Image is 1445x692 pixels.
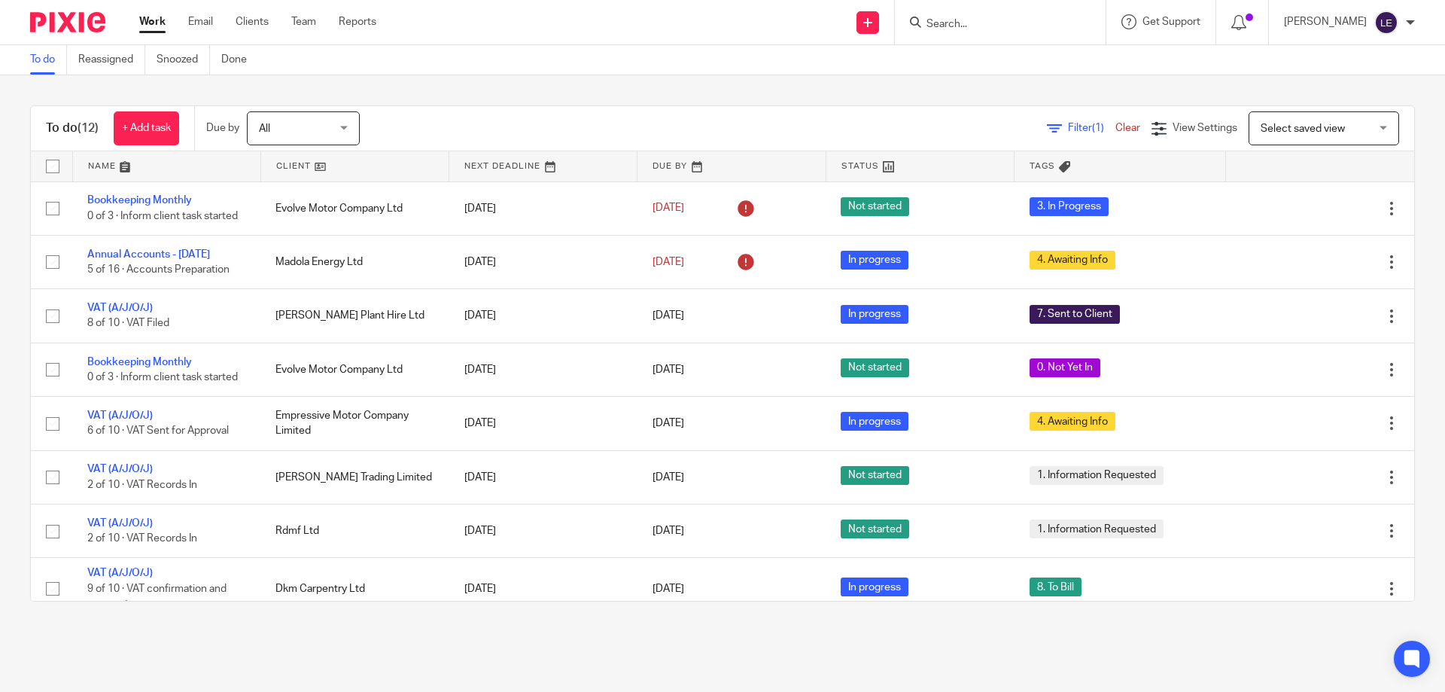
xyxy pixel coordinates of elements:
span: [DATE] [653,526,684,536]
input: Search [925,18,1060,32]
span: 0 of 3 · Inform client task started [87,211,238,221]
a: VAT (A/J/O/J) [87,464,153,474]
span: 7. Sent to Client [1030,305,1120,324]
p: [PERSON_NAME] [1284,14,1367,29]
span: 2 of 10 · VAT Records In [87,533,197,544]
span: Not started [841,520,909,538]
td: [DATE] [449,397,637,450]
span: Get Support [1142,17,1200,27]
td: Empressive Motor Company Limited [260,397,449,450]
span: [DATE] [653,584,684,594]
a: Work [139,14,166,29]
td: Evolve Motor Company Ltd [260,181,449,235]
span: 3. In Progress [1030,197,1109,216]
span: 1. Information Requested [1030,520,1164,538]
a: VAT (A/J/O/J) [87,568,153,578]
span: In progress [841,305,908,324]
a: Bookkeeping Monthly [87,357,192,367]
span: Not started [841,466,909,485]
td: Madola Energy Ltd [260,235,449,288]
td: Rdmf Ltd [260,505,449,558]
td: [DATE] [449,181,637,235]
img: svg%3E [1374,11,1398,35]
a: + Add task [114,111,179,145]
td: [PERSON_NAME] Trading Limited [260,450,449,504]
a: VAT (A/J/O/J) [87,303,153,313]
span: 6 of 10 · VAT Sent for Approval [87,426,229,437]
a: Reassigned [78,45,145,75]
span: [DATE] [653,364,684,375]
span: Select saved view [1261,123,1345,134]
span: In progress [841,412,908,431]
td: Evolve Motor Company Ltd [260,343,449,396]
span: Tags [1030,162,1055,170]
a: VAT (A/J/O/J) [87,410,153,421]
td: Dkm Carpentry Ltd [260,558,449,620]
span: 4. Awaiting Info [1030,412,1115,431]
span: 1. Information Requested [1030,466,1164,485]
td: [DATE] [449,505,637,558]
p: Due by [206,120,239,136]
a: Clients [236,14,269,29]
span: 9 of 10 · VAT confirmation and payment [87,584,227,610]
span: Not started [841,358,909,377]
span: 4. Awaiting Info [1030,251,1115,270]
span: In progress [841,578,908,596]
span: (12) [78,122,99,134]
span: Filter [1068,123,1115,133]
span: (1) [1092,123,1104,133]
span: 8. To Bill [1030,578,1081,596]
td: [DATE] [449,289,637,343]
span: 8 of 10 · VAT Filed [87,319,169,329]
span: [DATE] [653,203,684,214]
a: Snoozed [157,45,210,75]
td: [DATE] [449,450,637,504]
span: Not started [841,197,909,216]
a: Annual Accounts - [DATE] [87,249,210,260]
a: Team [291,14,316,29]
span: In progress [841,251,908,270]
td: [DATE] [449,343,637,396]
span: [DATE] [653,257,684,267]
td: [PERSON_NAME] Plant Hire Ltd [260,289,449,343]
a: Reports [339,14,376,29]
a: To do [30,45,67,75]
img: Pixie [30,12,105,32]
a: Clear [1115,123,1140,133]
td: [DATE] [449,235,637,288]
a: Email [188,14,213,29]
span: [DATE] [653,472,684,483]
span: View Settings [1173,123,1237,133]
span: 0. Not Yet In [1030,358,1100,377]
a: VAT (A/J/O/J) [87,518,153,529]
td: [DATE] [449,558,637,620]
a: Done [221,45,258,75]
span: 5 of 16 · Accounts Preparation [87,264,230,275]
a: Bookkeeping Monthly [87,195,192,206]
span: [DATE] [653,310,684,321]
span: 2 of 10 · VAT Records In [87,480,197,490]
h1: To do [46,120,99,136]
span: All [259,123,270,134]
span: 0 of 3 · Inform client task started [87,372,238,383]
span: [DATE] [653,418,684,428]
